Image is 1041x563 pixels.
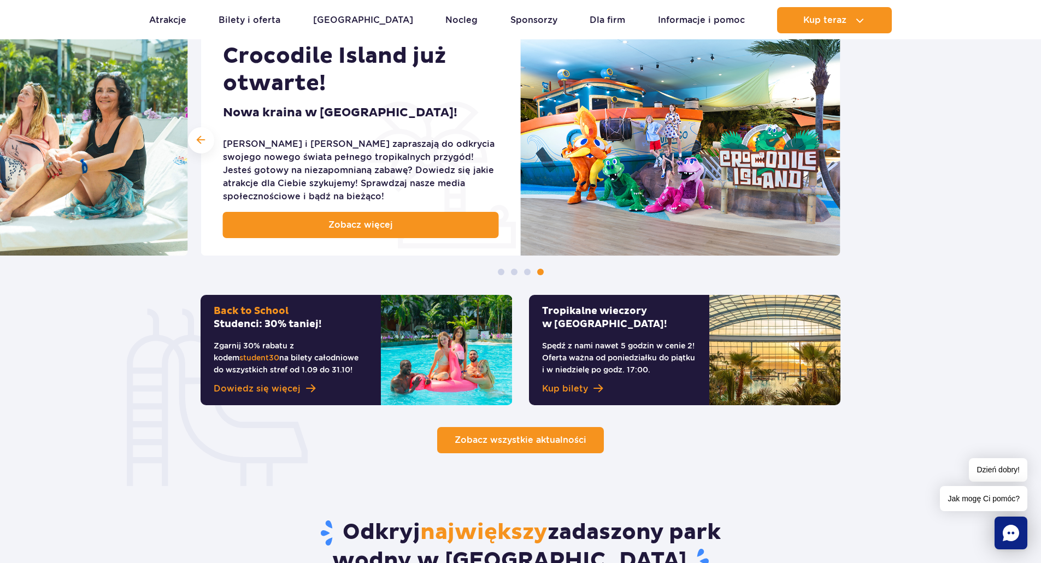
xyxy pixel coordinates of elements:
[223,212,499,238] a: Zobacz więcej
[542,382,696,395] a: Kup bilety
[709,295,840,405] img: Tropikalne wieczory w&nbsp;Suntago!
[455,435,586,445] span: Zobacz wszystkie aktualności
[219,7,280,33] a: Bilety i oferta
[803,15,846,25] span: Kup teraz
[381,295,512,405] img: Back to SchoolStudenci: 30% taniej!
[214,305,368,331] h2: Studenci: 30% taniej!
[214,382,301,395] span: Dowiedz się więcej
[445,7,478,33] a: Nocleg
[223,43,499,97] h2: Crocodile Island już otwarte!
[590,7,625,33] a: Dla firm
[127,309,308,486] img: zjeżdżalnia
[239,353,279,362] span: student30
[149,7,186,33] a: Atrakcje
[940,486,1027,511] span: Jak mogę Ci pomóc?
[969,458,1027,482] span: Dzień dobry!
[995,517,1027,549] div: Chat
[510,7,557,33] a: Sponsorzy
[214,382,368,395] a: Dowiedz się więcej
[214,305,289,317] span: Back to School
[420,519,548,546] span: największy
[223,106,457,120] h3: Nowa kraina w [GEOGRAPHIC_DATA]!
[223,138,499,203] div: [PERSON_NAME] i [PERSON_NAME] zapraszają do odkrycia swojego nowego świata pełnego tropikalnych p...
[542,382,588,395] span: Kup bilety
[542,340,696,376] p: Spędź z nami nawet 5 godzin w cenie 2! Oferta ważna od poniedziałku do piątku i w niedzielę po go...
[437,427,604,453] a: Zobacz wszystkie aktualności
[777,7,892,33] button: Kup teraz
[542,305,696,331] h2: Tropikalne wieczory w [GEOGRAPHIC_DATA]!
[313,7,413,33] a: [GEOGRAPHIC_DATA]
[658,7,745,33] a: Informacje i pomoc
[214,340,368,376] p: Zgarnij 30% rabatu z kodem na bilety całodniowe do wszystkich stref od 1.09 do 31.10!
[328,218,393,232] span: Zobacz więcej
[521,25,840,256] img: Crocodile Island już otwarte!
